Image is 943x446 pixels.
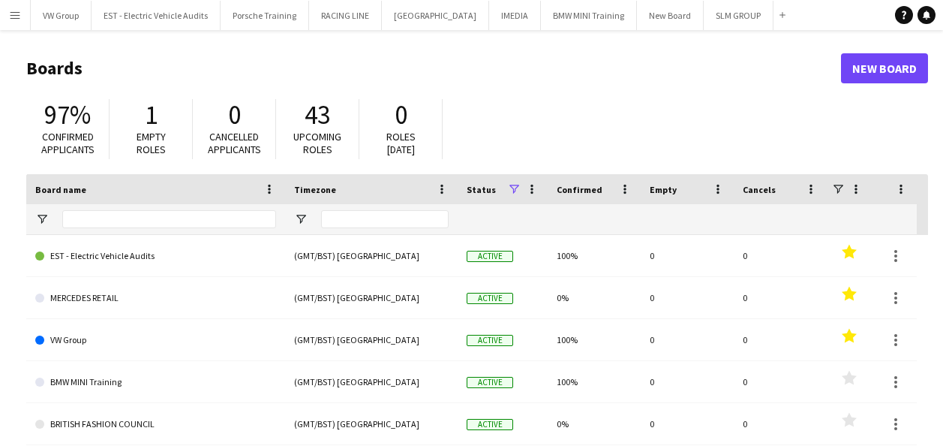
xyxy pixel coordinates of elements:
button: VW Group [31,1,92,30]
div: 100% [548,319,641,360]
input: Timezone Filter Input [321,210,449,228]
span: Board name [35,184,86,195]
div: (GMT/BST) [GEOGRAPHIC_DATA] [285,235,458,276]
button: SLM GROUP [704,1,773,30]
span: Active [467,293,513,304]
span: Empty roles [137,130,166,156]
div: 0 [641,403,734,444]
div: (GMT/BST) [GEOGRAPHIC_DATA] [285,361,458,402]
button: EST - Electric Vehicle Audits [92,1,221,30]
button: New Board [637,1,704,30]
span: Cancelled applicants [208,130,261,156]
a: BMW MINI Training [35,361,276,403]
span: 0 [228,98,241,131]
span: 1 [145,98,158,131]
span: Timezone [294,184,336,195]
span: Active [467,377,513,388]
button: [GEOGRAPHIC_DATA] [382,1,489,30]
a: MERCEDES RETAIL [35,277,276,319]
div: 0 [641,361,734,402]
div: 0% [548,277,641,318]
div: 0 [734,403,827,444]
a: BRITISH FASHION COUNCIL [35,403,276,445]
div: 100% [548,235,641,276]
div: (GMT/BST) [GEOGRAPHIC_DATA] [285,277,458,318]
button: Open Filter Menu [294,212,308,226]
button: Open Filter Menu [35,212,49,226]
button: BMW MINI Training [541,1,637,30]
span: 43 [305,98,330,131]
span: 97% [44,98,91,131]
button: Porsche Training [221,1,309,30]
div: (GMT/BST) [GEOGRAPHIC_DATA] [285,319,458,360]
span: Status [467,184,496,195]
div: 0 [641,277,734,318]
a: VW Group [35,319,276,361]
span: Confirmed applicants [41,130,95,156]
div: (GMT/BST) [GEOGRAPHIC_DATA] [285,403,458,444]
div: 0 [734,235,827,276]
button: RACING LINE [309,1,382,30]
a: EST - Electric Vehicle Audits [35,235,276,277]
div: 0 [734,319,827,360]
div: 0 [641,319,734,360]
span: Upcoming roles [293,130,341,156]
span: Active [467,335,513,346]
div: 0 [734,361,827,402]
span: Active [467,419,513,430]
span: Cancels [743,184,776,195]
input: Board name Filter Input [62,210,276,228]
div: 0 [734,277,827,318]
div: 0% [548,403,641,444]
span: 0 [395,98,407,131]
button: IMEDIA [489,1,541,30]
span: Confirmed [557,184,602,195]
span: Roles [DATE] [386,130,416,156]
a: New Board [841,53,928,83]
span: Active [467,251,513,262]
div: 0 [641,235,734,276]
h1: Boards [26,57,841,80]
div: 100% [548,361,641,402]
span: Empty [650,184,677,195]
